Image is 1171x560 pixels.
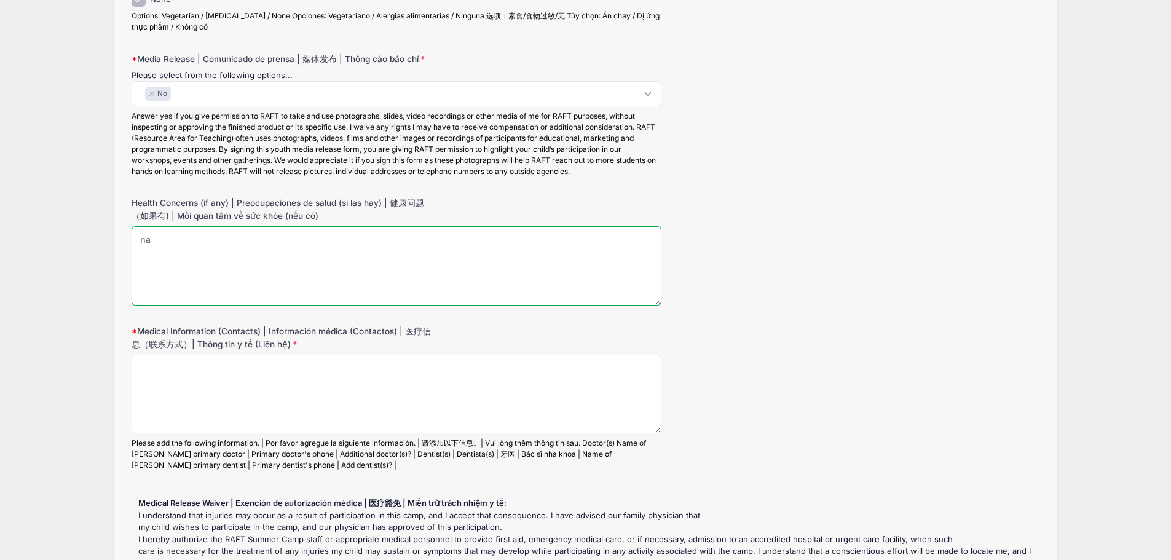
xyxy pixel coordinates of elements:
[132,197,434,222] label: Health Concerns (if any) | Preocupaciones de salud (si las hay) | 健康问题（如果有) | Mối quan tâm về sức...
[138,498,504,508] strong: Medical Release Waiver | Exención de autorización médica | 医疗豁免 | Miễn trừ trách nhiệm y tế
[132,325,434,350] label: Medical Information (Contacts) | Información médica (Contactos) | 医疗信息（联系方式）| Thông tin y tế (Liê...
[132,111,661,177] div: Answer yes if you give permission to RAFT to take and use photographs, slides, video recordings o...
[138,88,145,99] textarea: Search
[148,92,156,97] button: Remove item
[132,69,661,82] div: Please select from the following options...
[157,89,167,100] span: No
[132,10,661,33] div: Options: Vegetarian / [MEDICAL_DATA] / None Opciones: Vegetariano / Alergias alimentarias / Ningu...
[145,87,171,101] li: No
[132,53,434,65] label: Media Release | Comunicado de prensa | 媒体发布 | Thông cáo báo chí
[132,438,661,471] div: Please add the following information. | Por favor agregue la siguiente información. | 请添加以下信息。| V...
